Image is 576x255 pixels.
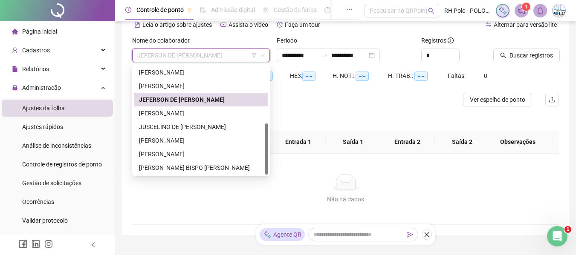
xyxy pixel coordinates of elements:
span: pushpin [187,8,192,13]
div: [PERSON_NAME] [139,149,263,159]
span: sun [263,7,269,13]
span: Gestão de solicitações [22,180,81,186]
span: 0 [484,72,487,79]
div: H. TRAB.: [388,71,448,81]
div: JUSCELINO DE [PERSON_NAME] [139,122,263,132]
span: Relatórios [22,66,49,72]
span: Admissão digital [211,6,255,13]
span: Faltas: [448,72,467,79]
span: ellipsis [347,7,353,13]
span: search [500,52,506,58]
span: Página inicial [22,28,57,35]
th: Saída 2 [435,130,489,154]
span: clock-circle [125,7,131,13]
span: Administração [22,84,61,91]
div: HE 3: [290,71,333,81]
button: Ver espelho de ponto [463,93,532,106]
span: youtube [220,22,226,28]
div: JEFERSON DE MENEZES NETO [134,93,268,106]
span: Gestão de férias [274,6,317,13]
div: [PERSON_NAME] [139,136,263,145]
div: JOSEVAL SANTOS CONCEIÇÃO [134,106,268,120]
th: Entrada 1 [271,130,326,154]
button: Buscar registros [493,49,560,62]
div: JAIR DA SILVA SANTANA [134,79,268,93]
span: 1 [525,4,528,10]
div: SERGIO RICARDO SOUSA PIRES [134,147,268,161]
span: Validar protocolo [22,217,68,224]
div: [PERSON_NAME] BISPO [PERSON_NAME] [139,163,263,172]
span: info-circle [448,37,454,43]
div: JEFERSON DE [PERSON_NAME] [139,95,263,104]
div: RICARDO TEIXEIRA MACENA [134,134,268,147]
img: sparkle-icon.fc2bf0ac1784a2077858766a79e2daf3.svg [498,6,507,15]
span: close [424,232,430,238]
span: notification [518,7,525,14]
div: [PERSON_NAME] [139,109,263,118]
span: left [90,242,96,248]
span: Ocorrências [22,198,54,205]
div: Agente QR [260,228,305,241]
span: Análise de inconsistências [22,142,91,149]
span: search [428,8,434,14]
div: JAIME PEIXOTO PEREIRA [134,66,268,79]
span: send [407,232,413,238]
span: facebook [19,240,27,248]
span: Faça um tour [285,21,320,28]
span: upload [549,96,556,103]
iframe: Intercom live chat [547,226,567,246]
span: --:-- [302,72,315,81]
span: Controle de registros de ponto [22,161,102,168]
span: Assista o vídeo [229,21,268,28]
span: bell [536,7,544,14]
span: swap-right [321,52,328,59]
img: 3331 [553,4,565,17]
span: Ajustes rápidos [22,123,63,130]
div: WELLINGTON BISPO DOS SANTOS [134,161,268,175]
img: sparkle-icon.fc2bf0ac1784a2077858766a79e2daf3.svg [263,230,272,239]
span: file [12,66,18,72]
span: file-text [134,22,140,28]
sup: 1 [522,3,530,11]
span: down [260,53,265,58]
span: swap [486,22,492,28]
label: Nome do colaborador [132,36,195,45]
span: Cadastros [22,47,50,54]
th: Entrada 2 [380,130,435,154]
span: Ver espelho de ponto [470,95,525,104]
span: JEFERSON DE MENEZES NETO [137,49,265,62]
span: 1 [564,226,571,233]
span: Buscar registros [509,51,553,60]
span: --:-- [414,72,428,81]
span: Registros [421,36,454,45]
span: instagram [44,240,53,248]
div: [PERSON_NAME] [139,81,263,91]
span: file-done [200,7,206,13]
div: Não há dados [142,195,549,204]
span: linkedin [32,240,40,248]
span: Observações [490,137,546,146]
span: Alternar para versão lite [494,21,557,28]
span: Ajustes da folha [22,105,65,112]
span: home [12,29,18,34]
label: Período [277,36,303,45]
div: JUSCELINO DE JESUS JERICO [134,120,268,134]
span: filter [252,53,257,58]
span: user-add [12,47,18,53]
span: Controle de ponto [136,6,184,13]
span: history [277,22,283,28]
span: lock [12,85,18,91]
span: Leia o artigo sobre ajustes [142,21,212,28]
span: to [321,52,328,59]
div: [PERSON_NAME] [139,68,263,77]
span: --:-- [356,72,369,81]
span: RH Polo - POLO LOGISTICA LTDA [444,6,491,15]
div: H. NOT.: [333,71,388,81]
th: Observações [483,130,553,154]
th: Saída 1 [326,130,380,154]
span: dashboard [324,7,330,13]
